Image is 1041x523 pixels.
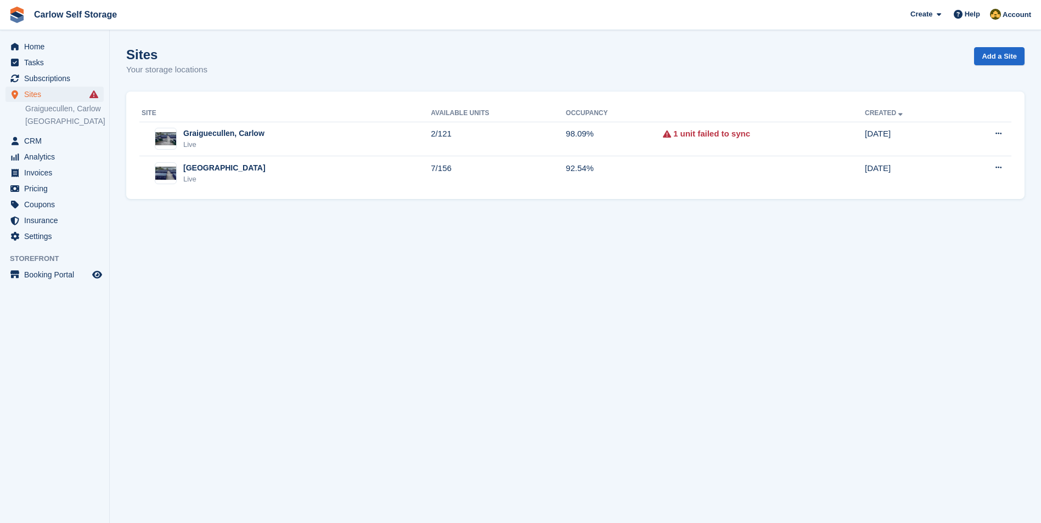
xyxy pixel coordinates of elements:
[126,47,207,62] h1: Sites
[5,181,104,196] a: menu
[24,55,90,70] span: Tasks
[965,9,980,20] span: Help
[974,47,1025,65] a: Add a Site
[910,9,932,20] span: Create
[5,229,104,244] a: menu
[24,87,90,102] span: Sites
[566,122,663,156] td: 98.09%
[24,229,90,244] span: Settings
[566,156,663,190] td: 92.54%
[155,132,176,145] img: Image of Graiguecullen, Carlow site
[24,133,90,149] span: CRM
[673,128,750,140] a: 1 unit failed to sync
[865,109,905,117] a: Created
[30,5,121,24] a: Carlow Self Storage
[5,87,104,102] a: menu
[89,90,98,99] i: Smart entry sync failures have occurred
[24,149,90,164] span: Analytics
[5,133,104,149] a: menu
[183,174,266,185] div: Live
[5,39,104,54] a: menu
[25,116,104,127] a: [GEOGRAPHIC_DATA]
[5,71,104,86] a: menu
[431,122,566,156] td: 2/121
[155,167,176,180] img: Image of Dublin Road, Carlow site
[9,7,25,23] img: stora-icon-8386f47178a22dfd0bd8f6a31ec36ba5ce8667c1dd55bd0f319d3a0aa187defe.svg
[5,267,104,282] a: menu
[183,128,265,139] div: Graiguecullen, Carlow
[5,197,104,212] a: menu
[24,213,90,228] span: Insurance
[1003,9,1031,20] span: Account
[91,268,104,281] a: Preview store
[183,139,265,150] div: Live
[431,156,566,190] td: 7/156
[24,39,90,54] span: Home
[5,149,104,164] a: menu
[865,156,958,190] td: [DATE]
[566,105,663,122] th: Occupancy
[24,71,90,86] span: Subscriptions
[5,165,104,180] a: menu
[139,105,431,122] th: Site
[24,267,90,282] span: Booking Portal
[25,104,104,114] a: Graiguecullen, Carlow
[431,105,566,122] th: Available Units
[183,162,266,174] div: [GEOGRAPHIC_DATA]
[990,9,1001,20] img: Kevin Moore
[5,55,104,70] a: menu
[126,64,207,76] p: Your storage locations
[24,197,90,212] span: Coupons
[24,165,90,180] span: Invoices
[24,181,90,196] span: Pricing
[865,122,958,156] td: [DATE]
[5,213,104,228] a: menu
[10,253,109,264] span: Storefront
